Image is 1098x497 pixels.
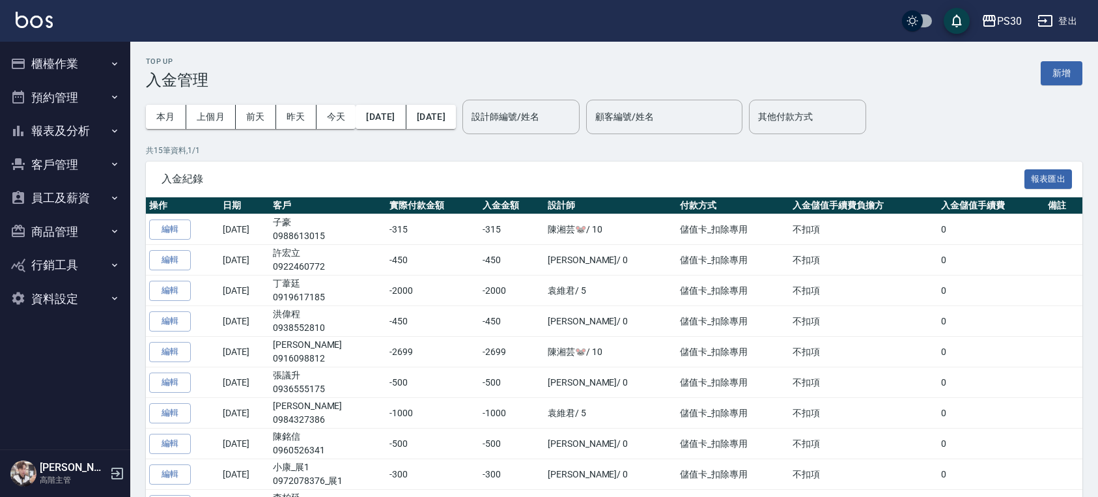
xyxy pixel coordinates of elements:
td: 不扣項 [789,429,938,459]
td: 儲值卡_扣除專用 [677,214,789,245]
td: [DATE] [219,306,270,337]
th: 入金金額 [479,197,544,214]
td: -1000 [386,398,479,429]
td: 0 [938,306,1045,337]
td: -315 [479,214,544,245]
td: 袁維君 / 5 [544,398,677,429]
td: 儲值卡_扣除專用 [677,245,789,276]
p: 0922460772 [273,260,383,274]
p: 0936555175 [273,382,383,396]
button: 行銷工具 [5,248,125,282]
p: 共 15 筆資料, 1 / 1 [146,145,1082,156]
p: 0988613015 [273,229,383,243]
td: 0 [938,214,1045,245]
button: 前天 [236,105,276,129]
button: 新增 [1041,61,1082,85]
td: 儲值卡_扣除專用 [677,429,789,459]
td: -500 [386,367,479,398]
button: save [944,8,970,34]
th: 實際付款金額 [386,197,479,214]
td: 不扣項 [789,245,938,276]
p: 0938552810 [273,321,383,335]
p: 0919617185 [273,291,383,304]
td: 不扣項 [789,214,938,245]
th: 設計師 [544,197,677,214]
td: 陳湘芸🐭 / 10 [544,337,677,367]
button: 預約管理 [5,81,125,115]
td: 小康_展1 [270,459,386,490]
td: -500 [479,429,544,459]
td: -1000 [479,398,544,429]
td: 丁葦廷 [270,276,386,306]
td: 洪偉程 [270,306,386,337]
th: 操作 [146,197,219,214]
td: 儲值卡_扣除專用 [677,306,789,337]
td: 0 [938,367,1045,398]
p: 高階主管 [40,474,106,486]
td: [PERSON_NAME] / 0 [544,306,677,337]
button: 編輯 [149,220,191,240]
button: 編輯 [149,373,191,393]
td: 陳湘芸🐭 / 10 [544,214,677,245]
th: 入金儲值手續費負擔方 [789,197,938,214]
span: 入金紀錄 [162,173,1024,186]
td: 儲值卡_扣除專用 [677,337,789,367]
a: 新增 [1041,66,1082,79]
button: 登出 [1032,9,1082,33]
th: 備註 [1045,197,1082,214]
td: -450 [386,306,479,337]
a: 報表匯出 [1024,172,1073,184]
button: 報表匯出 [1024,169,1073,190]
div: PS30 [997,13,1022,29]
td: -300 [386,459,479,490]
td: -2699 [386,337,479,367]
td: -500 [386,429,479,459]
th: 日期 [219,197,270,214]
button: 昨天 [276,105,317,129]
p: 0960526341 [273,444,383,457]
p: 0916098812 [273,352,383,365]
td: -300 [479,459,544,490]
p: 0984327386 [273,413,383,427]
td: 儲值卡_扣除專用 [677,398,789,429]
td: -2699 [479,337,544,367]
button: [DATE] [356,105,406,129]
td: [PERSON_NAME] / 0 [544,245,677,276]
td: [PERSON_NAME] / 0 [544,367,677,398]
td: [DATE] [219,398,270,429]
td: 0 [938,398,1045,429]
td: -2000 [386,276,479,306]
td: 張議升 [270,367,386,398]
th: 入金儲值手續費 [938,197,1045,214]
td: 儲值卡_扣除專用 [677,367,789,398]
button: 編輯 [149,250,191,270]
td: 不扣項 [789,276,938,306]
button: 編輯 [149,281,191,301]
td: -500 [479,367,544,398]
button: 客戶管理 [5,148,125,182]
td: [DATE] [219,245,270,276]
button: 報表及分析 [5,114,125,148]
button: 編輯 [149,342,191,362]
p: 0972078376_展1 [273,474,383,488]
td: [DATE] [219,367,270,398]
td: 儲值卡_扣除專用 [677,459,789,490]
td: 不扣項 [789,306,938,337]
h2: Top Up [146,57,208,66]
button: 編輯 [149,434,191,454]
td: -315 [386,214,479,245]
td: 儲值卡_扣除專用 [677,276,789,306]
td: 0 [938,459,1045,490]
td: [DATE] [219,337,270,367]
th: 客戶 [270,197,386,214]
img: Logo [16,12,53,28]
button: [DATE] [406,105,456,129]
td: 許宏立 [270,245,386,276]
button: 商品管理 [5,215,125,249]
td: 子豪 [270,214,386,245]
button: 上個月 [186,105,236,129]
td: -2000 [479,276,544,306]
td: [DATE] [219,459,270,490]
td: 袁維君 / 5 [544,276,677,306]
td: 陳銘信 [270,429,386,459]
